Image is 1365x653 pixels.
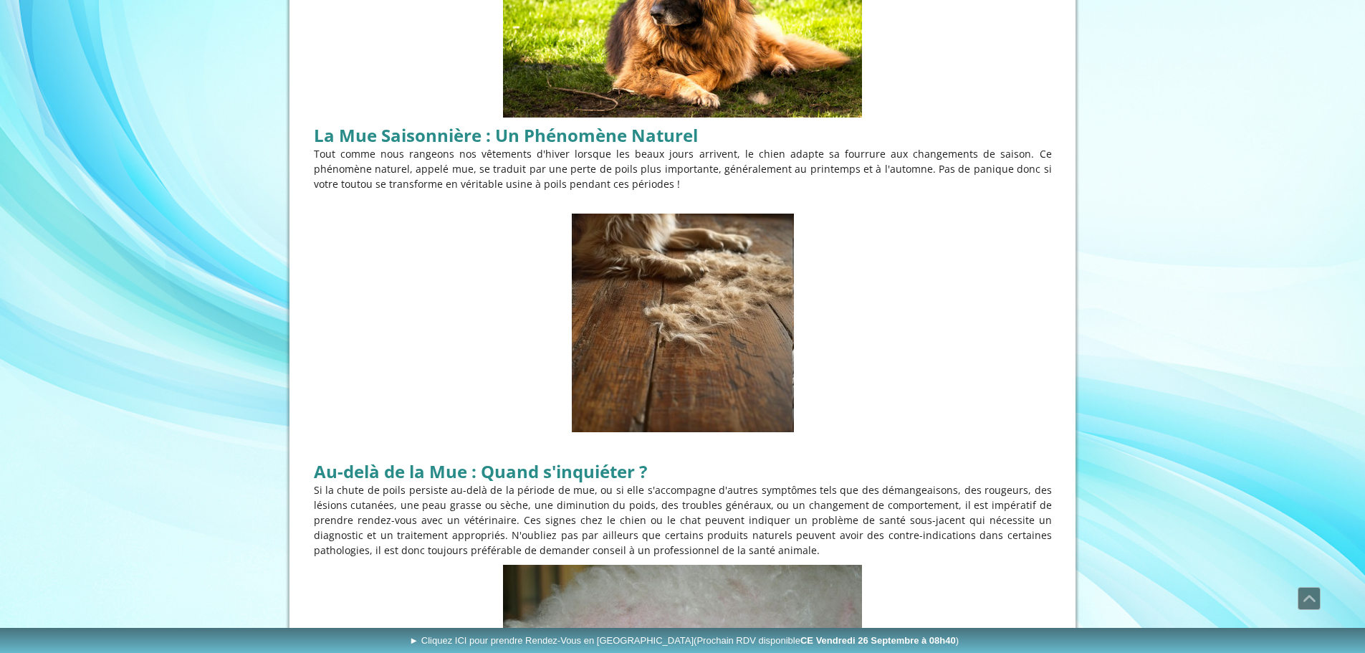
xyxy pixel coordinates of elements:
span: La Mue Saisonnière : Un Phénomène Naturel [314,123,698,147]
span: Au-delà de la Mue : Quand s'inquiéter ? [314,459,647,483]
a: Défiler vers le haut [1298,587,1321,610]
p: Tout comme nous rangeons nos vêtements d'hiver lorsque les beaux jours arrivent, le chien adapte ... [314,146,1052,191]
span: ► Cliquez ICI pour prendre Rendez-Vous en [GEOGRAPHIC_DATA] [409,635,959,646]
p: Si la chute de poils persiste au-delà de la période de mue, ou si elle s'accompagne d'autres symp... [314,482,1052,558]
span: (Prochain RDV disponible ) [694,635,959,646]
span: Défiler vers le haut [1298,588,1320,609]
b: CE Vendredi 26 Septembre à 08h40 [800,635,956,646]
